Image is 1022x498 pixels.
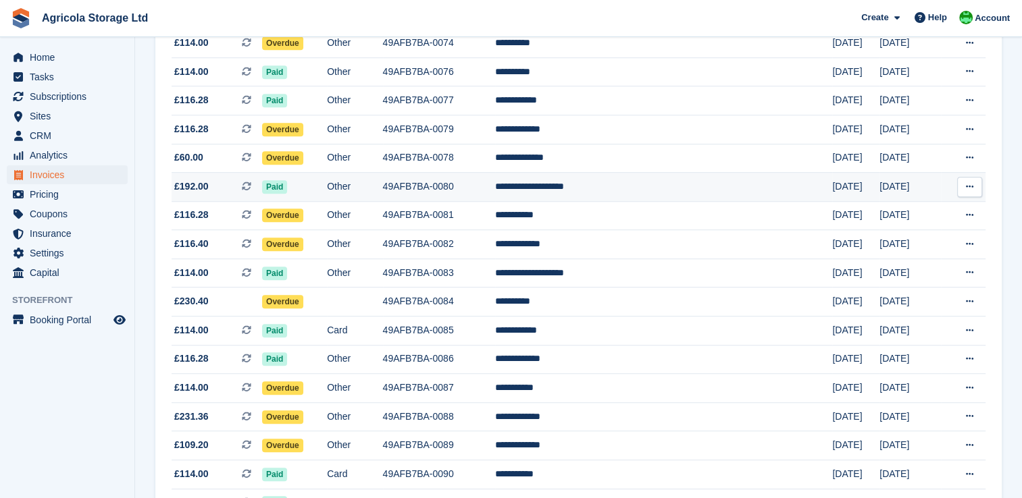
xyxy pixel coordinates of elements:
td: [DATE] [832,86,879,115]
span: Overdue [262,410,303,424]
span: Account [975,11,1010,25]
a: menu [7,165,128,184]
span: £230.40 [174,294,209,308]
td: [DATE] [879,57,940,86]
td: Other [327,431,382,460]
a: menu [7,146,128,165]
td: [DATE] [832,431,879,460]
span: Paid [262,267,287,280]
td: Other [327,258,382,287]
td: 49AFB7BA-0085 [383,316,496,345]
td: [DATE] [879,29,940,58]
span: Capital [30,263,111,282]
span: Paid [262,468,287,481]
span: Paid [262,180,287,194]
span: £114.00 [174,65,209,79]
img: Tania Davies [959,11,973,24]
span: Storefront [12,294,134,307]
span: Subscriptions [30,87,111,106]
td: 49AFB7BA-0080 [383,173,496,202]
td: [DATE] [879,374,940,403]
span: Coupons [30,204,111,223]
a: Preview store [111,312,128,328]
span: £114.00 [174,323,209,337]
a: menu [7,185,128,204]
td: Other [327,115,382,144]
td: 49AFB7BA-0083 [383,258,496,287]
span: £116.40 [174,237,209,251]
span: Invoices [30,165,111,184]
td: [DATE] [879,345,940,374]
a: menu [7,224,128,243]
span: Paid [262,352,287,366]
span: Overdue [262,439,303,452]
span: Create [861,11,888,24]
span: Sites [30,107,111,126]
td: Other [327,86,382,115]
td: Other [327,201,382,230]
a: menu [7,244,128,262]
span: Overdue [262,295,303,308]
td: [DATE] [832,287,879,316]
td: 49AFB7BA-0084 [383,287,496,316]
td: Other [327,402,382,431]
td: [DATE] [832,316,879,345]
td: [DATE] [879,86,940,115]
a: Agricola Storage Ltd [36,7,153,29]
span: Insurance [30,224,111,243]
td: [DATE] [879,431,940,460]
td: [DATE] [879,316,940,345]
td: Card [327,460,382,489]
td: [DATE] [832,57,879,86]
td: [DATE] [879,144,940,173]
a: menu [7,204,128,223]
span: Overdue [262,238,303,251]
td: [DATE] [832,29,879,58]
a: menu [7,67,128,86]
td: 49AFB7BA-0090 [383,460,496,489]
span: Paid [262,65,287,79]
td: Other [327,173,382,202]
span: Paid [262,94,287,107]
td: [DATE] [832,115,879,144]
td: [DATE] [832,144,879,173]
td: [DATE] [832,374,879,403]
td: [DATE] [832,173,879,202]
a: menu [7,48,128,67]
span: Settings [30,244,111,262]
span: CRM [30,126,111,145]
span: Tasks [30,67,111,86]
td: [DATE] [832,460,879,489]
td: [DATE] [832,402,879,431]
span: £116.28 [174,93,209,107]
span: £60.00 [174,150,203,165]
td: [DATE] [879,402,940,431]
td: [DATE] [879,201,940,230]
span: Overdue [262,36,303,50]
a: menu [7,263,128,282]
span: £231.36 [174,410,209,424]
span: £114.00 [174,266,209,280]
span: Pricing [30,185,111,204]
td: Other [327,230,382,259]
td: 49AFB7BA-0074 [383,29,496,58]
a: menu [7,107,128,126]
td: Other [327,345,382,374]
td: [DATE] [832,230,879,259]
td: [DATE] [879,115,940,144]
td: [DATE] [879,258,940,287]
td: [DATE] [832,201,879,230]
td: Other [327,29,382,58]
span: £114.00 [174,381,209,395]
td: 49AFB7BA-0089 [383,431,496,460]
td: Card [327,316,382,345]
span: £109.20 [174,438,209,452]
span: £116.28 [174,352,209,366]
img: stora-icon-8386f47178a22dfd0bd8f6a31ec36ba5ce8667c1dd55bd0f319d3a0aa187defe.svg [11,8,31,28]
span: Overdue [262,151,303,165]
td: 49AFB7BA-0082 [383,230,496,259]
a: menu [7,126,128,145]
td: 49AFB7BA-0087 [383,374,496,403]
a: menu [7,310,128,329]
td: [DATE] [832,258,879,287]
